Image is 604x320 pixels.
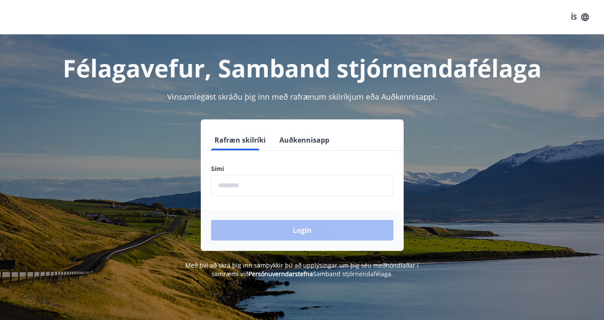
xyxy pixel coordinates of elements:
span: Vinsamlegast skráðu þig inn með rafrænum skilríkjum eða Auðkennisappi. [167,91,437,102]
button: Rafræn skilríki [211,130,269,150]
label: Sími [211,165,393,173]
h1: Félagavefur, Samband stjórnendafélaga [10,52,594,84]
a: Persónuverndarstefna [248,270,313,278]
button: Auðkennisapp [276,130,333,150]
span: Með því að skrá þig inn samþykkir þú að upplýsingar um þig séu meðhöndlaðar í samræmi við Samband... [185,261,419,278]
button: ÍS [566,9,594,25]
